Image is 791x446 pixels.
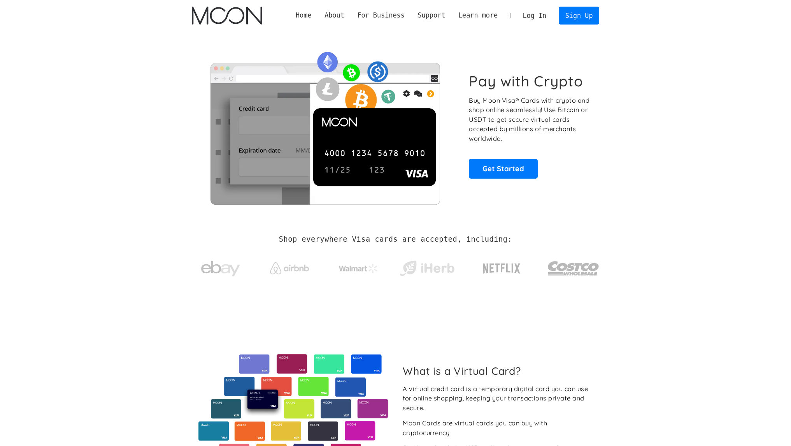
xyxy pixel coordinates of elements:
[559,7,599,24] a: Sign Up
[403,365,593,377] h2: What is a Virtual Card?
[339,264,378,273] img: Walmart
[398,251,456,283] a: iHerb
[417,11,445,20] div: Support
[270,262,309,274] img: Airbnb
[192,46,458,204] img: Moon Cards let you spend your crypto anywhere Visa is accepted.
[411,11,452,20] div: Support
[192,7,262,25] a: home
[192,249,250,285] a: ebay
[469,96,591,144] p: Buy Moon Visa® Cards with crypto and shop online seamlessly! Use Bitcoin or USDT to get secure vi...
[452,11,504,20] div: Learn more
[467,251,537,282] a: Netflix
[398,258,456,279] img: iHerb
[469,159,538,178] a: Get Started
[357,11,404,20] div: For Business
[260,255,318,278] a: Airbnb
[318,11,351,20] div: About
[279,235,512,244] h2: Shop everywhere Visa cards are accepted, including:
[403,418,593,437] div: Moon Cards are virtual cards you can buy with cryptocurrency.
[458,11,498,20] div: Learn more
[289,11,318,20] a: Home
[469,72,583,90] h1: Pay with Crypto
[547,246,600,287] a: Costco
[516,7,553,24] a: Log In
[201,256,240,281] img: ebay
[482,259,521,278] img: Netflix
[329,256,387,277] a: Walmart
[547,254,600,283] img: Costco
[192,7,262,25] img: Moon Logo
[403,384,593,413] div: A virtual credit card is a temporary digital card you can use for online shopping, keeping your t...
[324,11,344,20] div: About
[351,11,411,20] div: For Business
